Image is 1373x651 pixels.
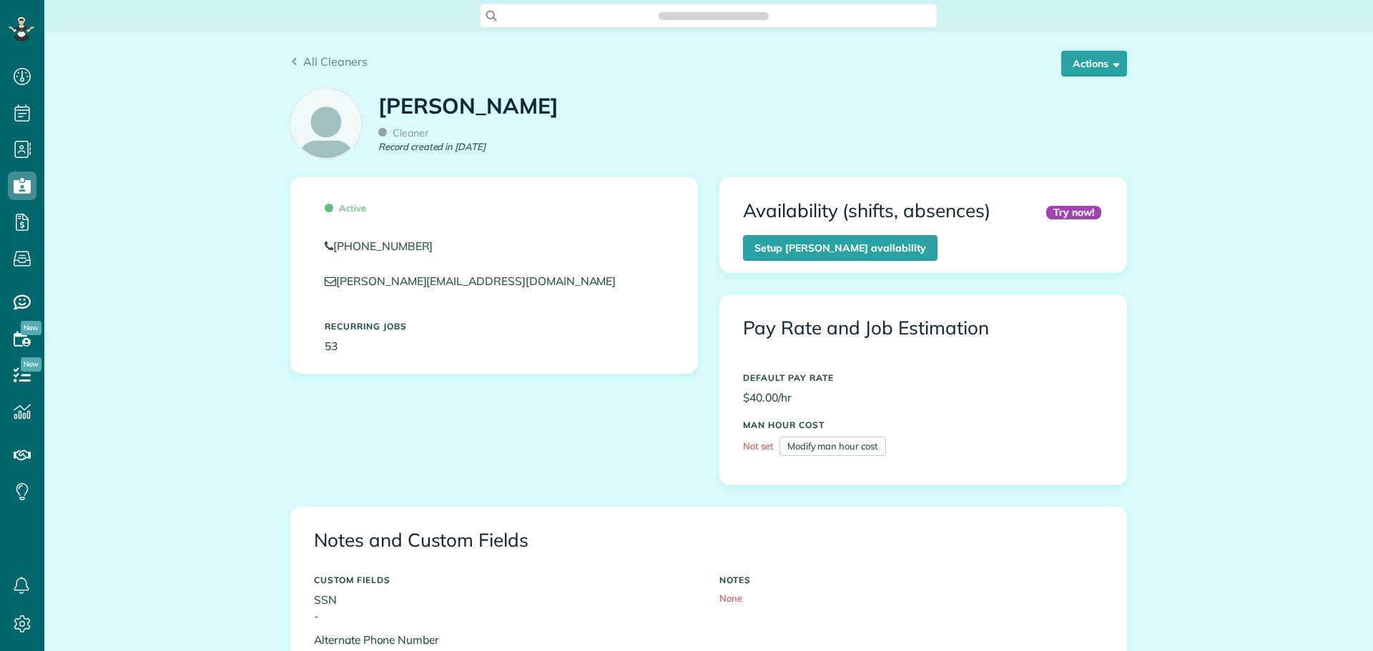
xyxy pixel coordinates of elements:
p: SSN - [314,592,698,625]
h1: [PERSON_NAME] [378,94,558,118]
p: $40.00/hr [743,389,1103,406]
h3: Pay Rate and Job Estimation [743,318,1103,339]
span: Cleaner [378,126,428,139]
p: 53 [325,338,664,354]
a: [PHONE_NUMBER] [325,238,664,254]
h3: Notes and Custom Fields [314,530,1103,551]
a: Modify man hour cost [779,437,886,456]
em: Record created in [DATE] [378,140,486,154]
img: employee_icon-c2f8239691d896a72cdd9dc41cfb7b06f9d69bdd837a2ad469be8ff06ab05b5f.png [291,89,361,159]
a: All Cleaners [290,53,368,70]
a: [PERSON_NAME][EMAIL_ADDRESS][DOMAIN_NAME] [325,274,629,288]
h5: CUSTOM FIELDS [314,575,698,585]
button: Actions [1061,51,1127,76]
span: Search ZenMaid… [673,9,754,23]
a: Setup [PERSON_NAME] availability [743,235,938,261]
span: New [21,357,41,372]
span: None [719,592,742,604]
span: New [21,321,41,335]
h5: NOTES [719,575,1103,585]
span: All Cleaners [303,54,368,69]
h5: Recurring Jobs [325,322,664,331]
h3: Availability (shifts, absences) [743,201,990,222]
h5: DEFAULT PAY RATE [743,373,1103,382]
span: Active [325,202,366,214]
h5: MAN HOUR COST [743,420,1103,429]
div: Try now! [1046,206,1101,219]
span: Not set [743,440,774,452]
